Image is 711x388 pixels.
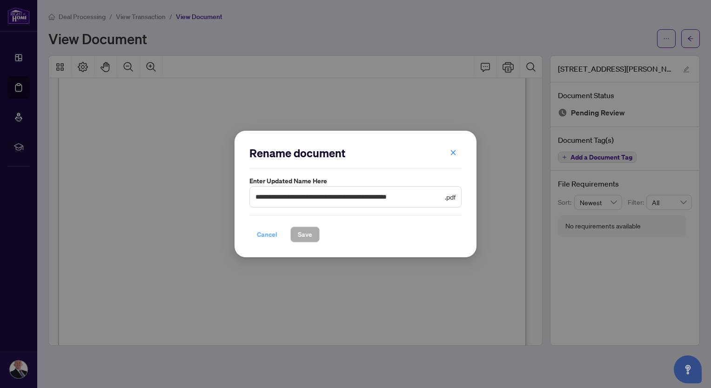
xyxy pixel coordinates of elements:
h2: Rename document [249,146,462,161]
span: Cancel [257,227,277,242]
span: .pdf [445,192,456,202]
button: Open asap [674,355,702,383]
span: close [450,149,456,156]
button: Save [290,227,320,242]
button: Cancel [249,227,285,242]
label: Enter updated name here [249,176,462,186]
